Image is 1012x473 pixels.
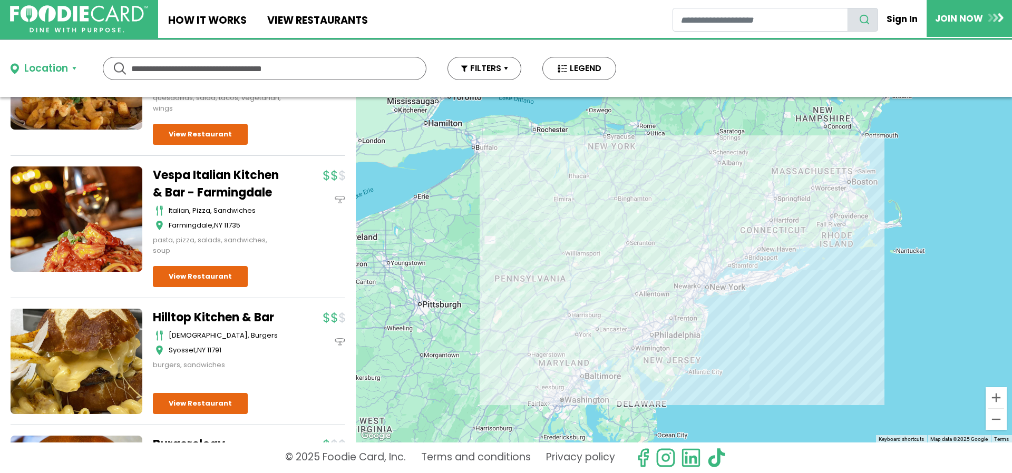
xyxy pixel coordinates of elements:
img: map_icon.svg [155,345,163,356]
a: View Restaurant [153,124,248,145]
span: 11735 [224,220,240,230]
span: Map data ©2025 Google [930,436,988,442]
img: tiktok.svg [706,448,726,468]
input: restaurant search [673,8,848,32]
span: Syosset [169,345,196,355]
button: Zoom in [986,387,1007,408]
button: Zoom out [986,409,1007,430]
a: Terms and conditions [421,448,531,468]
div: pasta, pizza, salads, sandwiches, soup [153,235,285,255]
a: Burgerology - [GEOGRAPHIC_DATA] [153,436,285,470]
button: Keyboard shortcuts [879,436,924,443]
img: dinein_icon.svg [335,194,345,205]
button: FILTERS [447,57,521,80]
div: quesadillas, salad, tacos, vegetarian, wings [153,93,285,113]
img: linkedin.svg [681,448,701,468]
p: © 2025 Foodie Card, Inc. [285,448,406,468]
button: search [848,8,878,32]
a: Hilltop Kitchen & Bar [153,309,285,326]
span: Farmingdale [169,220,212,230]
button: LEGEND [542,57,616,80]
a: Open this area in Google Maps (opens a new window) [358,429,393,442]
a: View Restaurant [153,266,248,287]
div: , [169,220,285,231]
div: , [169,345,285,356]
img: cutlery_icon.svg [155,330,163,341]
div: italian, pizza, sandwiches [169,205,285,216]
a: Privacy policy [546,448,615,468]
span: 11791 [207,345,221,355]
a: Sign In [878,7,927,31]
span: NY [197,345,206,355]
img: cutlery_icon.svg [155,205,163,216]
a: Terms [994,436,1009,442]
div: [DEMOGRAPHIC_DATA], burgers [169,330,285,341]
img: map_icon.svg [155,220,163,231]
span: NY [214,220,222,230]
svg: check us out on facebook [633,448,653,468]
button: Location [11,61,76,76]
img: Google [358,429,393,442]
div: burgers, sandwiches [153,360,285,370]
img: FoodieCard; Eat, Drink, Save, Donate [10,5,148,33]
div: Location [24,61,68,76]
img: dinein_icon.svg [335,337,345,347]
a: Vespa Italian Kitchen & Bar - Farmingdale [153,166,285,201]
a: View Restaurant [153,393,248,414]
